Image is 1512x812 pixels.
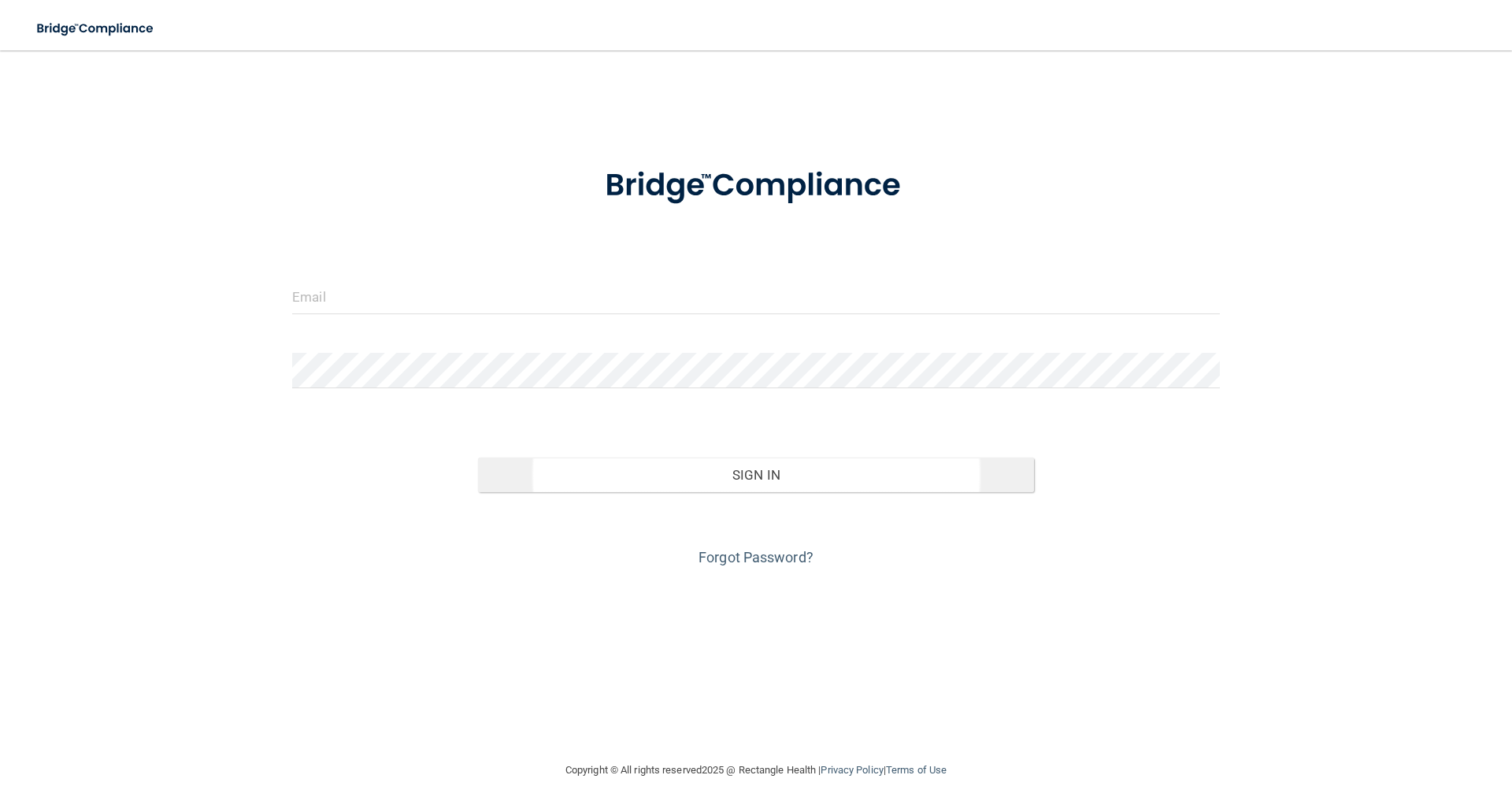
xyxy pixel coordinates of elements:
button: Sign In [478,458,1035,492]
a: Privacy Policy [821,764,883,776]
img: bridge_compliance_login_screen.278c3ca4.svg [573,145,939,227]
a: Forgot Password? [699,549,813,565]
img: bridge_compliance_login_screen.278c3ca4.svg [24,13,169,45]
div: Copyright © All rights reserved 2025 @ Rectangle Health | | [469,745,1043,795]
input: Email [292,279,1220,314]
a: Terms of Use [886,764,947,776]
